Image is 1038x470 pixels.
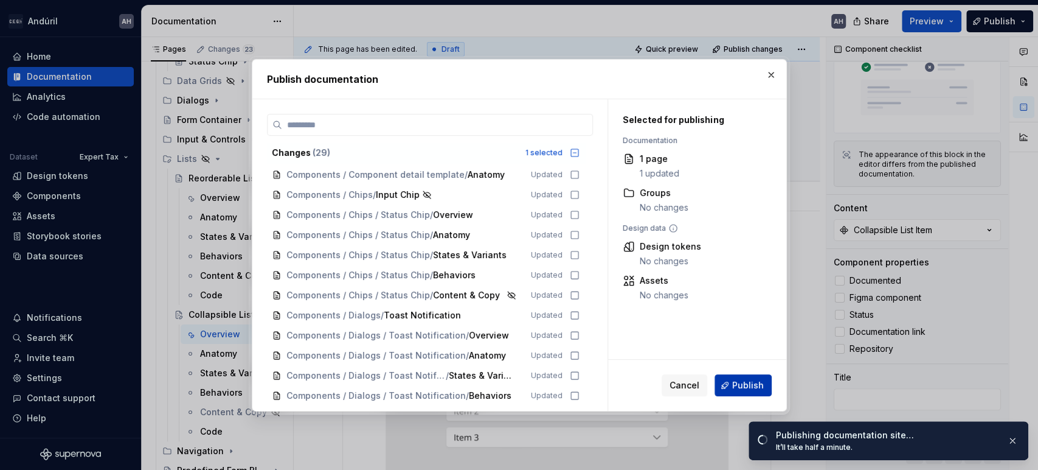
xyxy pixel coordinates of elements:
[466,349,469,362] span: /
[430,289,433,301] span: /
[272,147,518,159] div: Changes
[531,391,562,401] span: Updated
[446,410,504,422] span: Content & Copy
[286,249,430,261] span: Components / Chips / Status Chip
[433,269,476,281] span: Behaviors
[531,331,562,340] span: Updated
[430,209,433,221] span: /
[623,223,758,233] div: Design data
[448,370,513,382] span: States & Variants
[384,309,461,321] span: Toast Notification
[640,202,688,214] div: No changes
[286,209,430,221] span: Components / Chips / Status Chip
[640,153,679,165] div: 1 page
[433,289,500,301] span: Content & Copy
[313,147,330,158] span: ( 29 )
[443,410,446,422] span: /
[430,269,433,281] span: /
[531,371,562,381] span: Updated
[286,309,381,321] span: Components / Dialogs
[373,189,376,201] span: /
[433,249,507,261] span: States & Variants
[531,310,562,320] span: Updated
[267,72,772,86] h2: Publish documentation
[531,190,562,200] span: Updated
[286,329,466,342] span: Components / Dialogs / Toast Notification
[640,240,701,253] div: Design tokens
[430,249,433,261] span: /
[531,170,562,180] span: Updated
[469,390,511,402] span: Behaviors
[640,187,688,199] div: Groups
[286,370,446,382] span: Components / Dialogs / Toast Notification
[286,169,465,181] span: Components / Component detail template
[640,167,679,180] div: 1 updated
[286,410,443,422] span: Components / Dialogs / Toast Notification
[525,148,562,158] div: 1 selected
[286,269,430,281] span: Components / Chips / Status Chip
[466,329,469,342] span: /
[286,289,430,301] span: Components / Chips / Status Chip
[433,209,473,221] span: Overview
[531,351,562,360] span: Updated
[776,429,997,441] div: Publishing documentation site…
[430,229,433,241] span: /
[640,275,688,287] div: Assets
[732,379,764,391] span: Publish
[714,374,772,396] button: Publish
[469,349,506,362] span: Anatomy
[531,230,562,240] span: Updated
[531,270,562,280] span: Updated
[670,379,699,391] span: Cancel
[466,390,469,402] span: /
[640,255,701,267] div: No changes
[531,290,562,300] span: Updated
[286,189,373,201] span: Components / Chips
[468,169,505,181] span: Anatomy
[465,169,468,181] span: /
[376,189,420,201] span: Input Chip
[433,229,470,241] span: Anatomy
[623,136,758,146] div: Documentation
[381,309,384,321] span: /
[469,329,509,342] span: Overview
[623,114,758,126] div: Selected for publishing
[286,390,466,402] span: Components / Dialogs / Toast Notification
[776,443,997,452] div: It’ll take half a minute.
[640,289,688,301] div: No changes
[286,229,430,241] span: Components / Chips / Status Chip
[662,374,707,396] button: Cancel
[445,370,448,382] span: /
[286,349,466,362] span: Components / Dialogs / Toast Notification
[531,210,562,220] span: Updated
[531,250,562,260] span: Updated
